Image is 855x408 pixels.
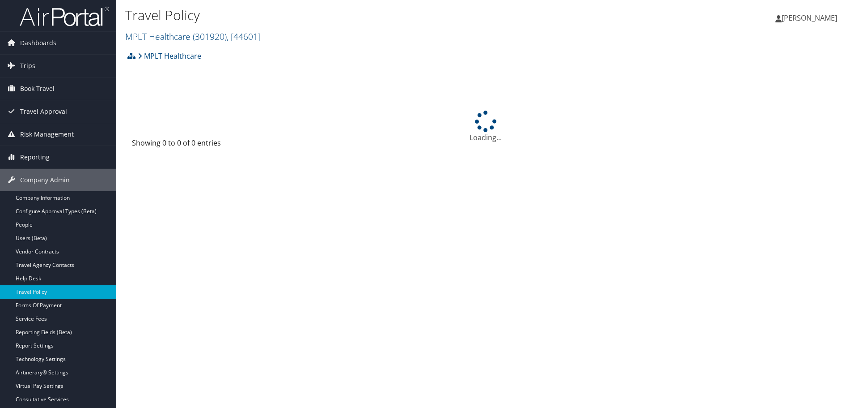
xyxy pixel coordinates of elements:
span: Risk Management [20,123,74,146]
div: Loading... [125,111,846,143]
span: Dashboards [20,32,56,54]
span: , [ 44601 ] [227,30,261,43]
span: Trips [20,55,35,77]
h1: Travel Policy [125,6,606,25]
img: airportal-logo.png [20,6,109,27]
a: MPLT Healthcare [125,30,261,43]
a: [PERSON_NAME] [775,4,846,31]
span: ( 301920 ) [193,30,227,43]
span: [PERSON_NAME] [782,13,837,23]
span: Reporting [20,146,50,168]
span: Company Admin [20,169,70,191]
div: Showing 0 to 0 of 0 entries [132,137,299,153]
a: MPLT Healthcare [138,47,201,65]
span: Book Travel [20,77,55,100]
span: Travel Approval [20,100,67,123]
